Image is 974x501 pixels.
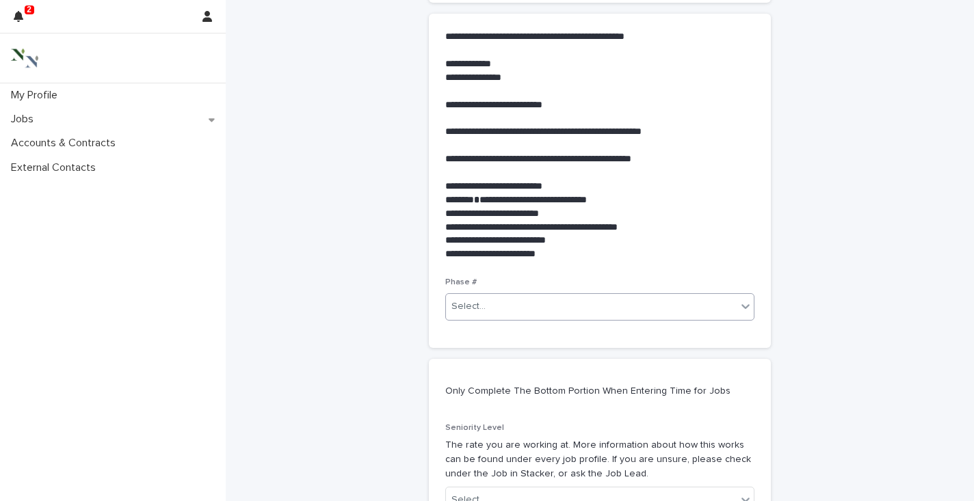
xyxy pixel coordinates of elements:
[451,299,486,314] div: Select...
[14,8,31,33] div: 2
[11,44,38,72] img: 3bAFpBnQQY6ys9Fa9hsD
[445,438,754,480] p: The rate you are working at. More information about how this works can be found under every job p...
[5,89,68,102] p: My Profile
[5,137,127,150] p: Accounts & Contracts
[445,385,749,397] p: Only Complete The Bottom Portion When Entering Time for Jobs
[445,424,504,432] span: Seniority Level
[5,161,107,174] p: External Contacts
[5,113,44,126] p: Jobs
[27,5,31,14] p: 2
[445,278,477,286] span: Phase #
